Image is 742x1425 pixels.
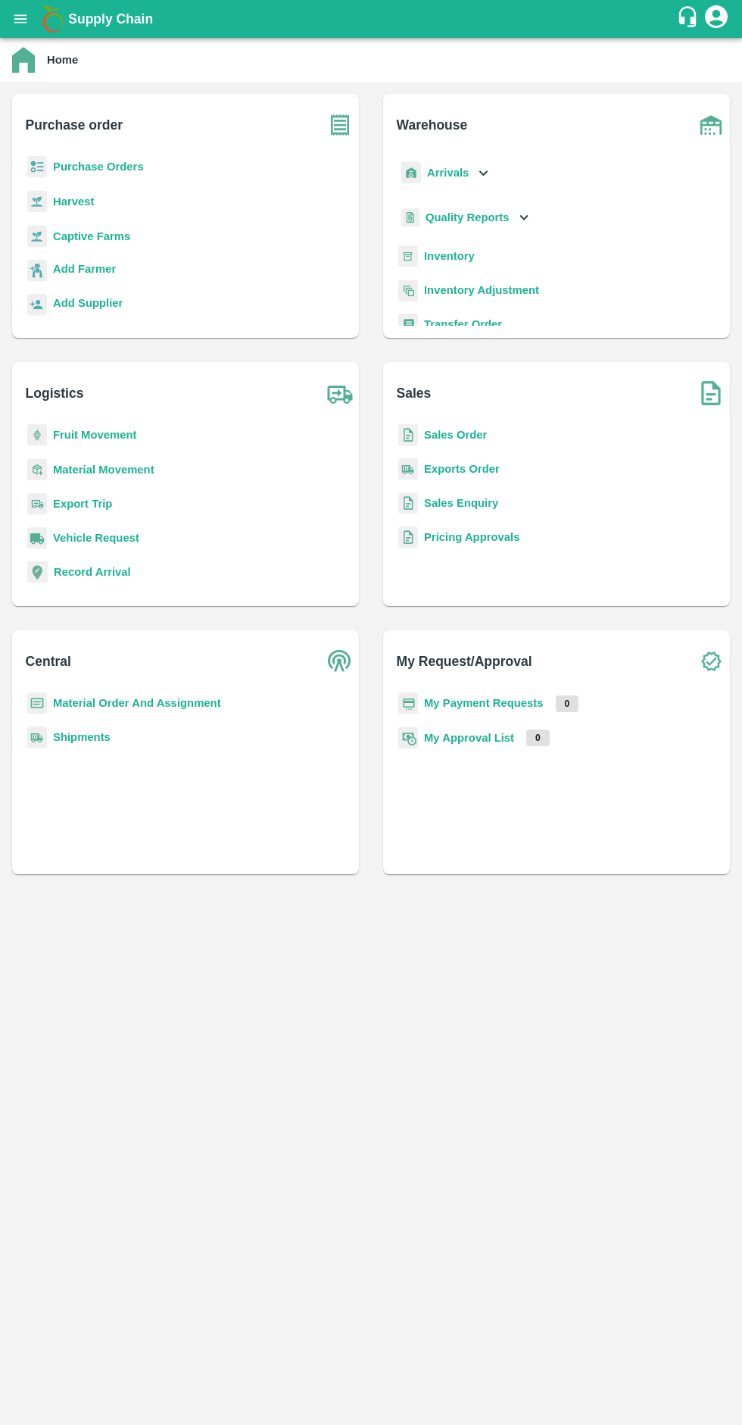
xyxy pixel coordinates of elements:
a: Vehicle Request [53,532,139,544]
img: whInventory [398,245,418,267]
img: sales [398,527,418,548]
a: Add Farmer [53,261,116,281]
b: Add Supplier [53,297,123,309]
a: My Payment Requests [424,697,544,709]
b: Add Farmer [53,263,116,275]
img: recordArrival [27,561,48,583]
a: Supply Chain [68,8,676,30]
a: Export Trip [53,498,112,510]
img: fruit [27,424,47,446]
img: logo [38,4,68,34]
img: centralMaterial [27,692,47,714]
img: sales [398,492,418,514]
img: sales [398,424,418,446]
img: reciept [27,156,47,178]
img: whTransfer [398,314,418,336]
a: My Approval List [424,732,514,744]
a: Inventory Adjustment [424,284,539,296]
b: Home [47,54,78,66]
img: purchase [321,106,359,144]
a: Fruit Movement [53,429,137,441]
img: payment [398,692,418,714]
a: Exports Order [424,463,500,475]
img: vehicle [27,527,47,549]
b: Arrivals [427,167,469,179]
img: whArrival [401,162,421,184]
b: Purchase order [26,114,123,136]
img: farmer [27,260,47,282]
div: Quality Reports [398,202,532,233]
div: customer-support [676,5,703,33]
div: account of current user [703,3,730,35]
a: Sales Enquiry [424,497,498,509]
img: delivery [27,493,47,515]
a: Material Order And Assignment [53,697,221,709]
a: Material Movement [53,464,154,476]
b: Logistics [26,383,84,404]
b: Quality Reports [426,211,510,223]
img: warehouse [692,106,730,144]
p: 0 [526,730,550,746]
b: Sales [397,383,432,404]
a: Harvest [53,195,94,208]
button: open drawer [3,2,38,36]
img: harvest [27,190,47,213]
a: Transfer Order [424,318,502,330]
img: supplier [27,294,47,316]
a: Inventory [424,250,475,262]
b: Supply Chain [68,11,153,27]
img: inventory [398,280,418,302]
img: qualityReport [401,208,419,227]
b: My Request/Approval [397,651,532,672]
img: check [692,642,730,680]
img: shipments [27,727,47,748]
div: Arrivals [398,156,492,190]
a: Record Arrival [54,566,131,578]
a: Purchase Orders [53,161,144,173]
a: Sales Order [424,429,487,441]
img: shipments [398,458,418,480]
img: harvest [27,225,47,248]
img: approval [398,727,418,749]
a: Shipments [53,731,111,743]
img: soSales [692,374,730,412]
img: material [27,458,47,481]
img: truck [321,374,359,412]
b: Central [26,651,71,672]
a: Captive Farms [53,230,130,242]
a: Pricing Approvals [424,531,519,543]
img: central [321,642,359,680]
p: 0 [556,695,579,712]
a: Add Supplier [53,295,123,315]
b: Warehouse [397,114,468,136]
img: home [12,47,35,73]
